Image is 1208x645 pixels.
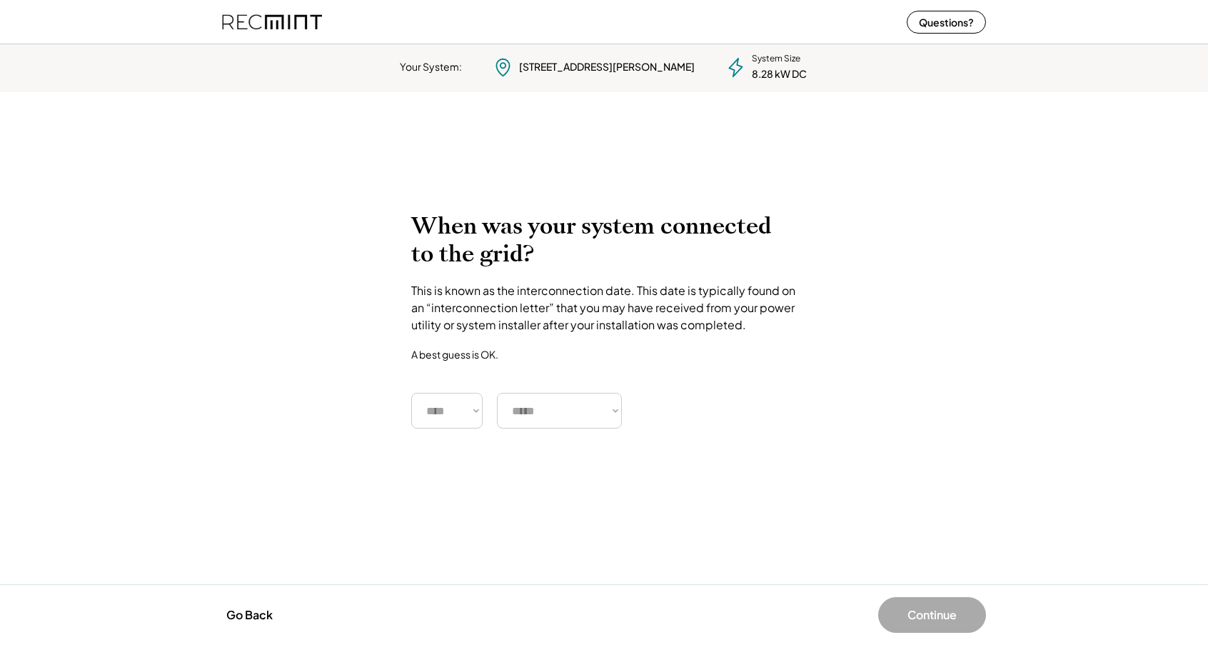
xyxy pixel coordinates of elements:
[752,53,800,65] div: System Size
[400,60,462,74] div: Your System:
[222,3,322,41] img: recmint-logotype%403x%20%281%29.jpeg
[411,282,797,334] div: This is known as the interconnection date. This date is typically found on an “interconnection le...
[519,60,695,74] div: [STREET_ADDRESS][PERSON_NAME]
[752,67,807,81] div: 8.28 kW DC
[411,348,498,361] div: A best guess is OK.
[878,597,986,633] button: Continue
[907,11,986,34] button: Questions?
[222,599,277,631] button: Go Back
[411,212,797,268] h2: When was your system connected to the grid?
